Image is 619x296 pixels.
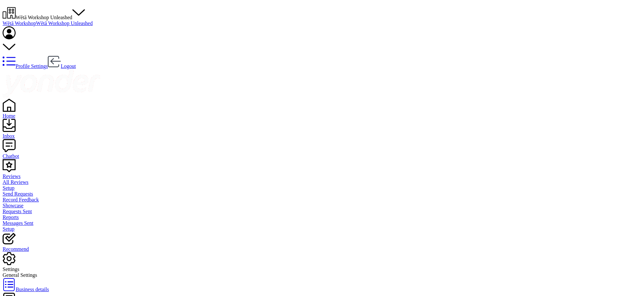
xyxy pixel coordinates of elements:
a: Requests Sent [3,209,616,214]
span: Business details [16,287,49,292]
a: Reviews [3,168,616,179]
a: Wētā Workshop Unleashed [36,20,93,26]
a: Chatbot [3,148,616,159]
a: Setup [3,226,616,232]
div: Recommend [3,246,616,252]
img: yonder-white-logo.png [3,69,100,97]
a: Business details [3,287,49,292]
a: Setup [3,185,616,191]
a: Messages Sent [3,220,616,226]
span: General Settings [3,272,37,278]
a: Profile Settings [3,63,48,69]
a: Showcase [3,203,616,209]
a: Home [3,107,616,119]
a: Send Requests [3,191,616,197]
a: Record Feedback [3,197,616,203]
div: Inbox [3,133,616,139]
div: Settings [3,266,616,272]
a: Logout [48,63,76,69]
div: Home [3,113,616,119]
a: All Reviews [3,179,616,185]
div: Chatbot [3,153,616,159]
a: Inbox [3,127,616,139]
span: Wētā Workshop Unleashed [16,15,72,20]
a: Recommend [3,240,616,252]
div: Reviews [3,174,616,179]
a: Wētā Workshop [3,20,36,26]
a: Reports [3,214,616,220]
